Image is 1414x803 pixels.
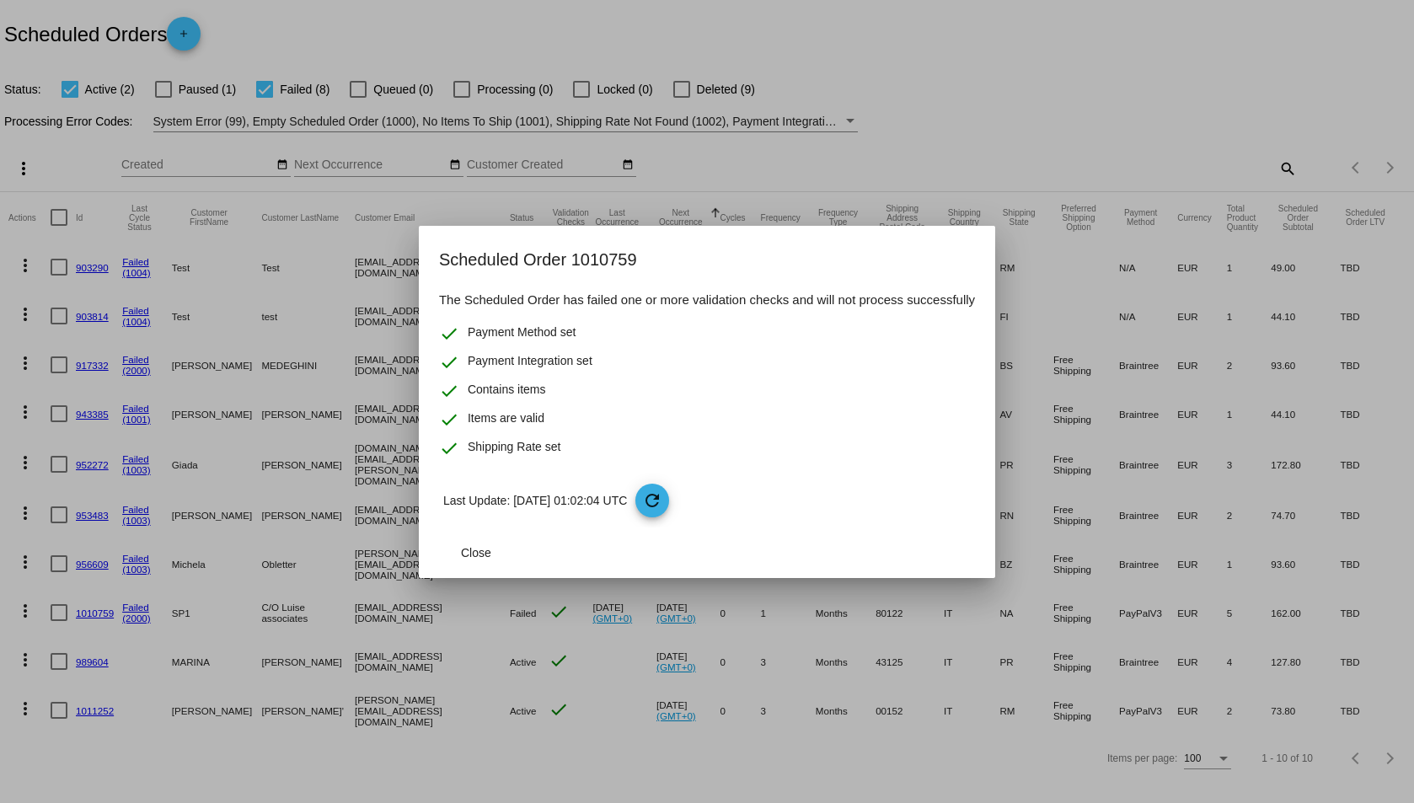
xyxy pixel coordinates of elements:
span: Close [461,546,491,559]
mat-icon: check [439,438,459,458]
span: Shipping Rate set [468,438,561,458]
mat-icon: check [439,410,459,430]
button: Close dialog [439,538,513,568]
mat-icon: check [439,352,459,372]
mat-icon: check [439,381,459,401]
span: Contains items [468,381,546,401]
mat-icon: refresh [642,490,662,511]
span: Items are valid [468,410,544,430]
mat-icon: check [439,324,459,344]
span: Payment Integration set [468,352,592,372]
p: Last Update: [DATE] 01:02:04 UTC [443,484,975,517]
span: Payment Method set [468,324,576,344]
h2: Scheduled Order 1010759 [439,246,975,273]
h4: The Scheduled Order has failed one or more validation checks and will not process successfully [439,290,975,310]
